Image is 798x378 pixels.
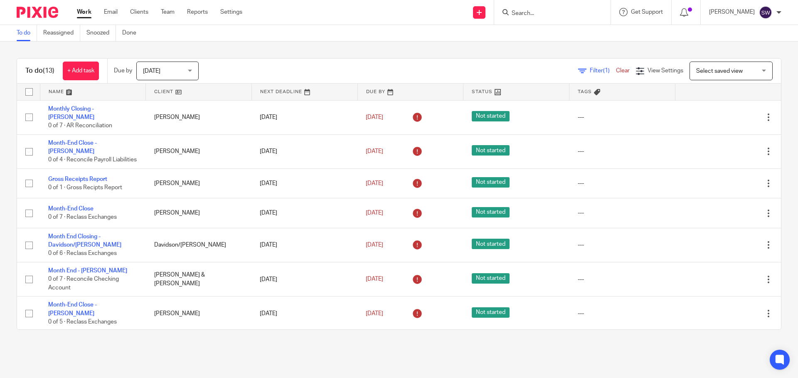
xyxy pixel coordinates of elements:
[146,168,252,198] td: [PERSON_NAME]
[48,123,112,128] span: 0 of 7 · AR Reconciliation
[251,296,357,331] td: [DATE]
[146,198,252,228] td: [PERSON_NAME]
[86,25,116,41] a: Snoozed
[578,89,592,94] span: Tags
[48,302,97,316] a: Month-End Close - [PERSON_NAME]
[114,67,132,75] p: Due by
[17,7,58,18] img: Pixie
[146,296,252,331] td: [PERSON_NAME]
[709,8,755,16] p: [PERSON_NAME]
[48,157,137,163] span: 0 of 4 · Reconcile Payroll Liabilities
[146,228,252,262] td: Davidson/[PERSON_NAME]
[146,262,252,296] td: [PERSON_NAME] & [PERSON_NAME]
[161,8,175,16] a: Team
[472,111,510,121] span: Not started
[48,234,121,248] a: Month End Closing - Davidson/[PERSON_NAME]
[63,62,99,80] a: + Add task
[122,25,143,41] a: Done
[187,8,208,16] a: Reports
[143,68,160,74] span: [DATE]
[472,239,510,249] span: Not started
[130,8,148,16] a: Clients
[631,9,663,15] span: Get Support
[578,209,667,217] div: ---
[48,140,97,154] a: Month-End Close - [PERSON_NAME]
[366,114,383,120] span: [DATE]
[366,180,383,186] span: [DATE]
[578,147,667,156] div: ---
[578,113,667,121] div: ---
[578,309,667,318] div: ---
[366,311,383,316] span: [DATE]
[17,25,37,41] a: To do
[251,168,357,198] td: [DATE]
[220,8,242,16] a: Settings
[48,185,122,190] span: 0 of 1 · Gross Recipts Report
[759,6,772,19] img: svg%3E
[616,68,630,74] a: Clear
[511,10,586,17] input: Search
[48,319,117,325] span: 0 of 5 · Reclass Exchanges
[590,68,616,74] span: Filter
[472,145,510,156] span: Not started
[251,100,357,134] td: [DATE]
[472,273,510,284] span: Not started
[603,68,610,74] span: (1)
[648,68,683,74] span: View Settings
[251,262,357,296] td: [DATE]
[251,228,357,262] td: [DATE]
[578,241,667,249] div: ---
[472,207,510,217] span: Not started
[366,210,383,216] span: [DATE]
[578,179,667,188] div: ---
[48,206,94,212] a: Month-End Close
[77,8,91,16] a: Work
[48,277,119,291] span: 0 of 7 · Reconcile Checking Account
[251,198,357,228] td: [DATE]
[43,67,54,74] span: (13)
[25,67,54,75] h1: To do
[366,242,383,248] span: [DATE]
[472,177,510,188] span: Not started
[366,277,383,282] span: [DATE]
[48,215,117,220] span: 0 of 7 · Reclass Exchanges
[48,268,127,274] a: Month End - [PERSON_NAME]
[48,176,107,182] a: Gross Receipts Report
[48,106,94,120] a: Monthly Closing - [PERSON_NAME]
[48,251,117,257] span: 0 of 6 · Reclass Exchanges
[43,25,80,41] a: Reassigned
[104,8,118,16] a: Email
[146,134,252,168] td: [PERSON_NAME]
[146,100,252,134] td: [PERSON_NAME]
[578,275,667,284] div: ---
[472,307,510,318] span: Not started
[366,148,383,154] span: [DATE]
[251,134,357,168] td: [DATE]
[696,68,743,74] span: Select saved view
